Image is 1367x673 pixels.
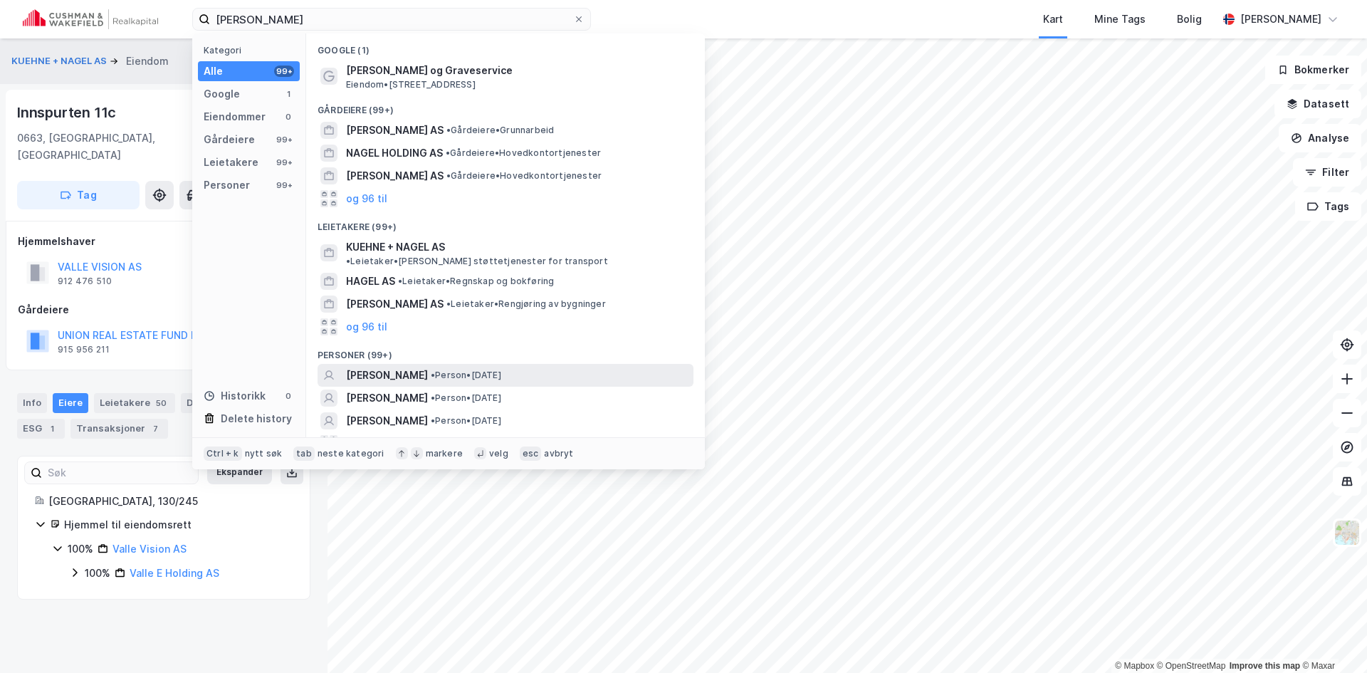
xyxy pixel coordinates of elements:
div: tab [293,447,315,461]
div: Leietakere (99+) [306,210,705,236]
button: Bokmerker [1265,56,1361,84]
div: 0 [283,111,294,122]
div: 0663, [GEOGRAPHIC_DATA], [GEOGRAPHIC_DATA] [17,130,198,164]
span: Leietaker • Regnskap og bokføring [398,276,554,287]
input: Søk [42,462,198,484]
div: Eiendommer [204,108,266,125]
div: Delete history [221,410,292,427]
a: Valle E Holding AS [130,567,219,579]
div: Kategori [204,45,300,56]
span: [PERSON_NAME] AS [346,296,444,313]
div: ESG [17,419,65,439]
div: Innspurten 11c [17,101,119,124]
div: Eiere [53,393,88,413]
span: • [446,170,451,181]
div: Gårdeiere [18,301,310,318]
div: Gårdeiere [204,131,255,148]
a: Valle Vision AS [112,543,187,555]
button: og 96 til [346,435,387,452]
span: • [346,256,350,266]
div: 1 [45,422,59,436]
span: Gårdeiere • Hovedkontortjenester [446,147,601,159]
span: Eiendom • [STREET_ADDRESS] [346,79,476,90]
img: cushman-wakefield-realkapital-logo.202ea83816669bd177139c58696a8fa1.svg [23,9,158,29]
span: HAGEL AS [346,273,395,290]
div: avbryt [544,448,573,459]
div: Transaksjoner [70,419,168,439]
div: Eiendom [126,53,169,70]
div: Leietakere [94,393,175,413]
a: OpenStreetMap [1157,661,1226,671]
div: 0 [283,390,294,402]
iframe: Chat Widget [1296,605,1367,673]
div: 7 [148,422,162,436]
div: 100% [68,541,93,558]
a: Improve this map [1230,661,1300,671]
div: Ctrl + k [204,447,242,461]
span: Gårdeiere • Grunnarbeid [446,125,554,136]
div: Gårdeiere (99+) [306,93,705,119]
div: Personer [204,177,250,194]
span: Person • [DATE] [431,370,501,381]
div: Hjemmel til eiendomsrett [64,516,293,533]
div: 99+ [274,134,294,145]
span: • [431,370,435,380]
div: Mine Tags [1094,11,1146,28]
div: 50 [153,396,169,410]
div: Personer (99+) [306,338,705,364]
span: Gårdeiere • Hovedkontortjenester [446,170,602,182]
div: neste kategori [318,448,384,459]
button: Tag [17,181,140,209]
span: • [446,298,451,309]
div: 915 956 211 [58,344,110,355]
span: Person • [DATE] [431,415,501,427]
div: [GEOGRAPHIC_DATA], 130/245 [48,493,293,510]
span: • [431,415,435,426]
div: Leietakere [204,154,258,171]
span: Leietaker • Rengjøring av bygninger [446,298,606,310]
div: esc [520,447,542,461]
div: Historikk [204,387,266,405]
button: Datasett [1274,90,1361,118]
div: 1 [283,88,294,100]
div: Google [204,85,240,103]
span: Person • [DATE] [431,392,501,404]
div: Bolig [1177,11,1202,28]
button: og 96 til [346,318,387,335]
span: [PERSON_NAME] [346,390,428,407]
span: [PERSON_NAME] og Graveservice [346,62,688,79]
span: [PERSON_NAME] [346,412,428,429]
div: Hjemmelshaver [18,233,310,250]
div: Alle [204,63,223,80]
span: Leietaker • [PERSON_NAME] støttetjenester for transport [346,256,608,267]
img: Z [1334,519,1361,546]
div: [PERSON_NAME] [1240,11,1321,28]
div: Kart [1043,11,1063,28]
button: Filter [1293,158,1361,187]
div: Kontrollprogram for chat [1296,605,1367,673]
input: Søk på adresse, matrikkel, gårdeiere, leietakere eller personer [210,9,573,30]
span: [PERSON_NAME] AS [346,122,444,139]
div: Datasett [181,393,251,413]
span: • [446,125,451,135]
div: nytt søk [245,448,283,459]
button: KUEHNE + NAGEL AS [11,54,110,68]
span: KUEHNE + NAGEL AS [346,239,445,256]
div: 912 476 510 [58,276,112,287]
button: Ekspander [207,461,272,484]
div: 99+ [274,179,294,191]
button: og 96 til [346,190,387,207]
div: Info [17,393,47,413]
div: 99+ [274,157,294,168]
div: 99+ [274,66,294,77]
span: • [398,276,402,286]
span: • [446,147,450,158]
span: NAGEL HOLDING AS [346,145,443,162]
span: [PERSON_NAME] AS [346,167,444,184]
div: markere [426,448,463,459]
button: Analyse [1279,124,1361,152]
a: Mapbox [1115,661,1154,671]
span: • [431,392,435,403]
div: 100% [85,565,110,582]
div: velg [489,448,508,459]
